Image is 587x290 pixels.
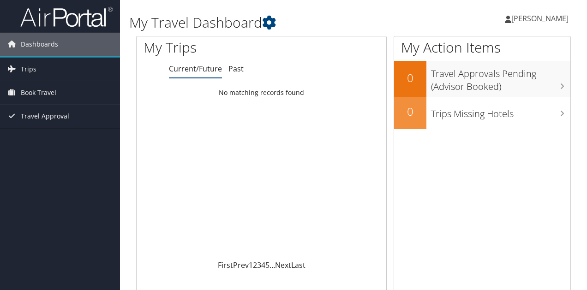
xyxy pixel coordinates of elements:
a: 4 [261,260,265,270]
h1: My Travel Dashboard [129,13,428,32]
h1: My Action Items [394,38,570,57]
a: 3 [257,260,261,270]
h2: 0 [394,70,426,86]
a: Next [275,260,291,270]
a: 1 [249,260,253,270]
a: 0Trips Missing Hotels [394,97,570,129]
h2: 0 [394,104,426,119]
td: No matching records found [137,84,386,101]
a: 5 [265,260,270,270]
span: Trips [21,58,36,81]
img: airportal-logo.png [20,6,113,28]
h1: My Trips [144,38,276,57]
span: … [270,260,275,270]
a: Current/Future [169,64,222,74]
a: Last [291,260,305,270]
span: Travel Approval [21,105,69,128]
a: 2 [253,260,257,270]
span: [PERSON_NAME] [511,13,569,24]
a: First [218,260,233,270]
span: Dashboards [21,33,58,56]
a: Past [228,64,244,74]
h3: Trips Missing Hotels [431,103,570,120]
a: 0Travel Approvals Pending (Advisor Booked) [394,61,570,96]
h3: Travel Approvals Pending (Advisor Booked) [431,63,570,93]
a: Prev [233,260,249,270]
span: Book Travel [21,81,56,104]
a: [PERSON_NAME] [505,5,578,32]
